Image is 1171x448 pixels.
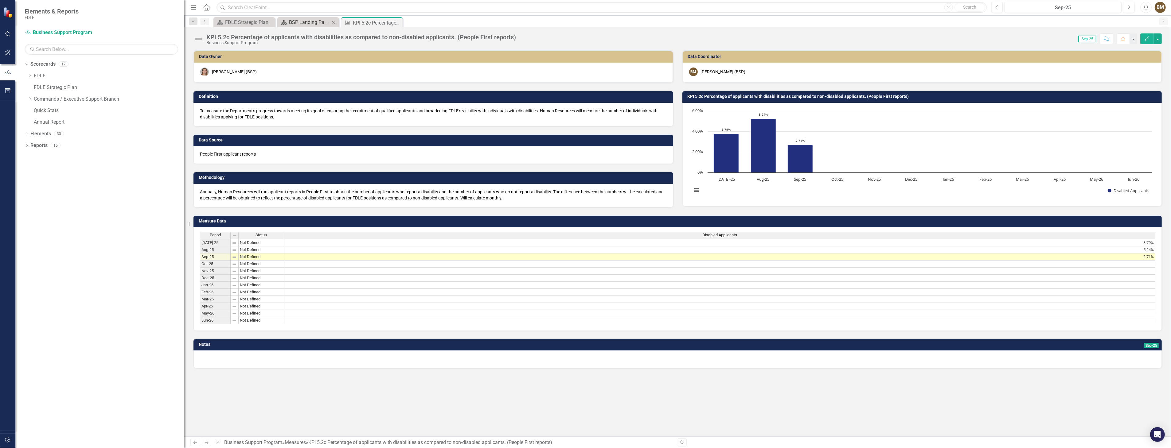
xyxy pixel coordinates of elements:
[200,275,231,282] td: Dec-25
[689,108,1156,200] div: Chart. Highcharts interactive chart.
[979,176,992,182] text: Feb-26
[206,34,516,41] div: KPI 5.2c Percentage of applicants with disabilities as compared to non-disabled applicants. (Peop...
[200,317,231,324] td: Jun-26
[285,439,306,445] a: Measures
[688,94,1159,99] h3: KPI 5.2c Percentage of applicants with disabilities as compared to non-disabled applicants. (Peop...
[34,96,184,103] a: Commands / Executive Support Branch
[796,138,805,143] text: 2.71%
[232,297,237,302] img: 8DAGhfEEPCf229AAAAAElFTkSuQmCC
[759,112,768,117] text: 5.24%
[232,255,237,260] img: 8DAGhfEEPCf229AAAAAElFTkSuQmCC
[284,246,1155,253] td: 5.24%
[25,44,178,55] input: Search Below...
[210,233,221,237] span: Period
[1078,36,1096,42] span: Sep-25
[34,119,184,126] a: Annual Report
[200,282,231,289] td: Jan-26
[1150,427,1165,442] div: Open Intercom Messenger
[206,41,516,45] div: Business Support Program
[289,18,330,26] div: BSP Landing Page
[232,318,237,323] img: 8DAGhfEEPCf229AAAAAElFTkSuQmCC
[200,246,231,253] td: Aug-25
[308,439,552,445] div: KPI 5.2c Percentage of applicants with disabilities as compared to non-disabled applicants. (Peop...
[200,310,231,317] td: May-26
[239,289,284,296] td: Not Defined
[199,342,625,347] h3: Notes
[25,15,79,20] small: FDLE
[200,68,209,76] img: Ashton Heisterman
[30,130,51,137] a: Elements
[199,138,670,142] h3: Data Source
[1007,4,1119,11] div: Sep-25
[200,108,667,120] p: To measure the Department's progress towards meeting its goal of ensuring the recruitment of qual...
[1155,2,1166,13] div: BM
[701,69,746,75] div: [PERSON_NAME] (BSP)
[200,189,667,201] p: Annually, Human Resources will run applicant reports in People First to obtain the number of appl...
[34,72,184,79] a: FDLE
[25,29,101,36] a: Business Support Program
[692,186,701,194] button: View chart menu, Chart
[256,233,267,237] span: Status
[722,127,731,132] text: 3.79%
[200,296,231,303] td: Mar-26
[30,61,56,68] a: Scorecards
[232,311,237,316] img: 8DAGhfEEPCf229AAAAAElFTkSuQmCC
[215,18,273,26] a: FDLE Strategic Plan
[200,253,231,261] td: Sep-25
[831,176,843,182] text: Oct-25
[284,253,1155,261] td: 2.71%
[1144,343,1159,348] span: Sep-25
[232,262,237,267] img: 8DAGhfEEPCf229AAAAAElFTkSuQmCC
[200,303,231,310] td: Apr-26
[1108,188,1150,193] button: Show Disabled Applicants
[702,233,737,237] span: Disabled Applicants
[751,118,776,172] path: Aug-25, 5.24. Disabled Applicants.
[284,239,1155,246] td: 3.79%
[215,439,673,446] div: » »
[200,151,667,157] p: People First applicant reports
[224,439,282,445] a: Business Support Program
[200,289,231,296] td: Feb-26
[1016,176,1029,182] text: Mar-26
[30,142,48,149] a: Reports
[239,268,284,275] td: Not Defined
[353,19,401,27] div: KPI 5.2c Percentage of applicants with disabilities as compared to non-disabled applicants. (Peop...
[25,8,79,15] span: Elements & Reports
[239,261,284,268] td: Not Defined
[217,2,987,13] input: Search ClearPoint...
[34,84,184,91] a: FDLE Strategic Plan
[757,176,769,182] text: Aug-25
[787,145,813,172] path: Sep-25, 2.71. Disabled Applicants.
[713,133,739,172] path: Jul-25, 3.79. Disabled Applicants.
[692,149,703,154] text: 2.00%
[239,310,284,317] td: Not Defined
[199,54,670,59] h3: Data Owner
[689,68,698,76] div: BM
[239,317,284,324] td: Not Defined
[717,176,735,182] text: [DATE]-25
[794,176,806,182] text: Sep-25
[232,304,237,309] img: 8DAGhfEEPCf229AAAAAElFTkSuQmCC
[692,128,703,134] text: 4.00%
[232,290,237,295] img: 8DAGhfEEPCf229AAAAAElFTkSuQmCC
[200,261,231,268] td: Oct-25
[239,303,284,310] td: Not Defined
[1053,176,1065,182] text: Apr-26
[905,176,917,182] text: Dec-25
[689,108,1155,200] svg: Interactive chart
[232,276,237,281] img: 8DAGhfEEPCf229AAAAAElFTkSuQmCC
[1114,188,1149,193] text: Disabled Applicants
[3,7,14,18] img: ClearPoint Strategy
[1090,176,1103,182] text: May-26
[697,169,703,175] text: 0%
[942,176,954,182] text: Jan-26
[239,246,284,253] td: Not Defined
[232,233,237,238] img: 8DAGhfEEPCf229AAAAAElFTkSuQmCC
[239,282,284,289] td: Not Defined
[954,3,985,12] button: Search
[239,239,284,246] td: Not Defined
[34,107,184,114] a: Quick Stats
[239,253,284,261] td: Not Defined
[200,268,231,275] td: Nov-25
[54,131,64,137] div: 33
